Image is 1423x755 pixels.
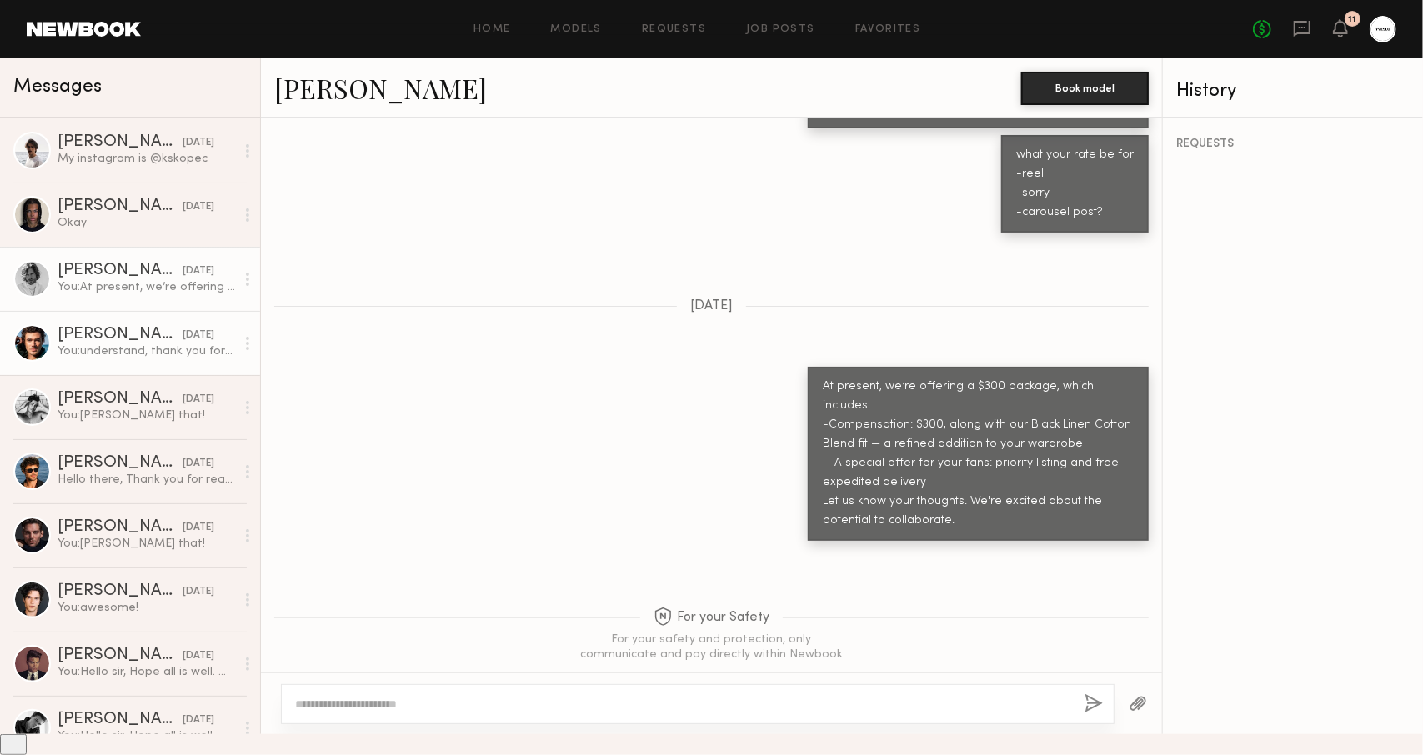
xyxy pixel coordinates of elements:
div: 11 [1349,15,1357,24]
a: Requests [642,24,706,35]
a: Models [551,24,602,35]
a: Home [473,24,511,35]
div: REQUESTS [1176,138,1410,150]
div: History [1176,82,1410,101]
a: Favorites [855,24,921,35]
a: Job Posts [746,24,815,35]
